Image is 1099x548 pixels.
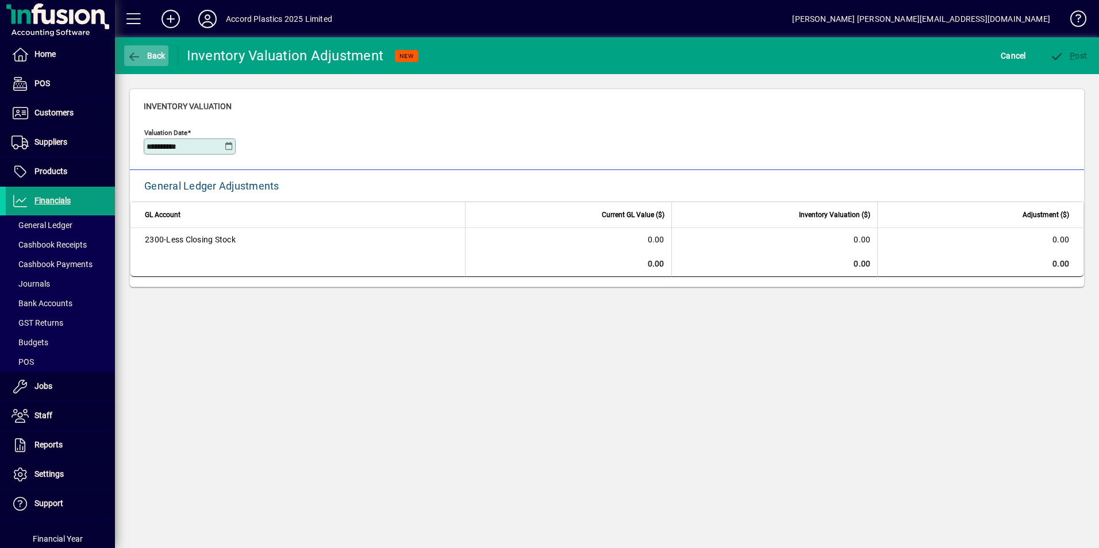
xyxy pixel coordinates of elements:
button: Cancel [998,45,1029,66]
span: NEW [399,52,414,60]
a: Customers [6,99,115,128]
span: Support [34,499,63,508]
div: Inventory Valuation Adjustment [187,47,384,65]
a: POS [6,352,115,372]
a: General Ledger [6,215,115,235]
a: Cashbook Payments [6,254,115,274]
span: Cashbook Receipts [11,240,87,249]
a: Knowledge Base [1062,2,1085,40]
span: Financials [34,196,71,205]
a: Jobs [6,372,115,401]
td: 0.00 [465,228,671,251]
span: GST Returns [11,318,63,327]
a: Staff [6,402,115,430]
div: Accord Plastics 2025 Limited [226,10,332,28]
td: 0.00 [671,228,878,251]
a: Settings [6,460,115,489]
div: [PERSON_NAME] [PERSON_NAME][EMAIL_ADDRESS][DOMAIN_NAME] [792,10,1050,28]
a: Bank Accounts [6,294,115,313]
td: 0.00 [671,251,878,277]
span: Settings [34,469,64,478]
a: POS [6,70,115,98]
span: Current GL Value ($) [602,209,664,221]
span: Inventory Valuation ($) [799,209,870,221]
span: General Ledger [11,221,72,230]
span: Customers [34,108,74,117]
button: Back [124,45,168,66]
a: Cashbook Receipts [6,235,115,254]
span: Financial Year [33,534,83,543]
a: Home [6,40,115,69]
span: Adjustment ($) [1023,209,1069,221]
span: POS [11,357,34,366]
button: Add [152,9,189,29]
span: Bank Accounts [11,299,72,308]
td: 0.00 [877,251,1083,277]
a: Suppliers [6,128,115,157]
span: Journals [11,279,50,288]
button: Post [1047,45,1090,66]
span: Back [127,51,166,60]
td: 0.00 [465,251,671,277]
a: Products [6,157,115,186]
mat-label: Valuation Date [144,129,187,137]
a: Reports [6,431,115,460]
span: Inventory Valuation [144,102,232,111]
span: Reports [34,440,63,449]
app-page-header-button: Back [115,45,178,66]
a: Budgets [6,333,115,352]
span: Home [34,49,56,59]
td: 0.00 [877,228,1083,251]
span: ost [1050,51,1088,60]
span: Cashbook Payments [11,260,93,269]
span: Products [34,167,67,176]
a: Support [6,489,115,518]
button: Profile [189,9,226,29]
span: Less Closing Stock [145,234,236,245]
a: Journals [6,274,115,294]
span: P [1070,51,1075,60]
span: Cancel [1001,47,1026,65]
span: POS [34,79,50,88]
span: Staff [34,411,52,420]
a: GST Returns [6,313,115,333]
span: GL Account [145,209,180,221]
span: Budgets [11,338,48,347]
span: Jobs [34,381,52,391]
div: General Ledger Adjustments [144,177,279,195]
span: Suppliers [34,137,67,146]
